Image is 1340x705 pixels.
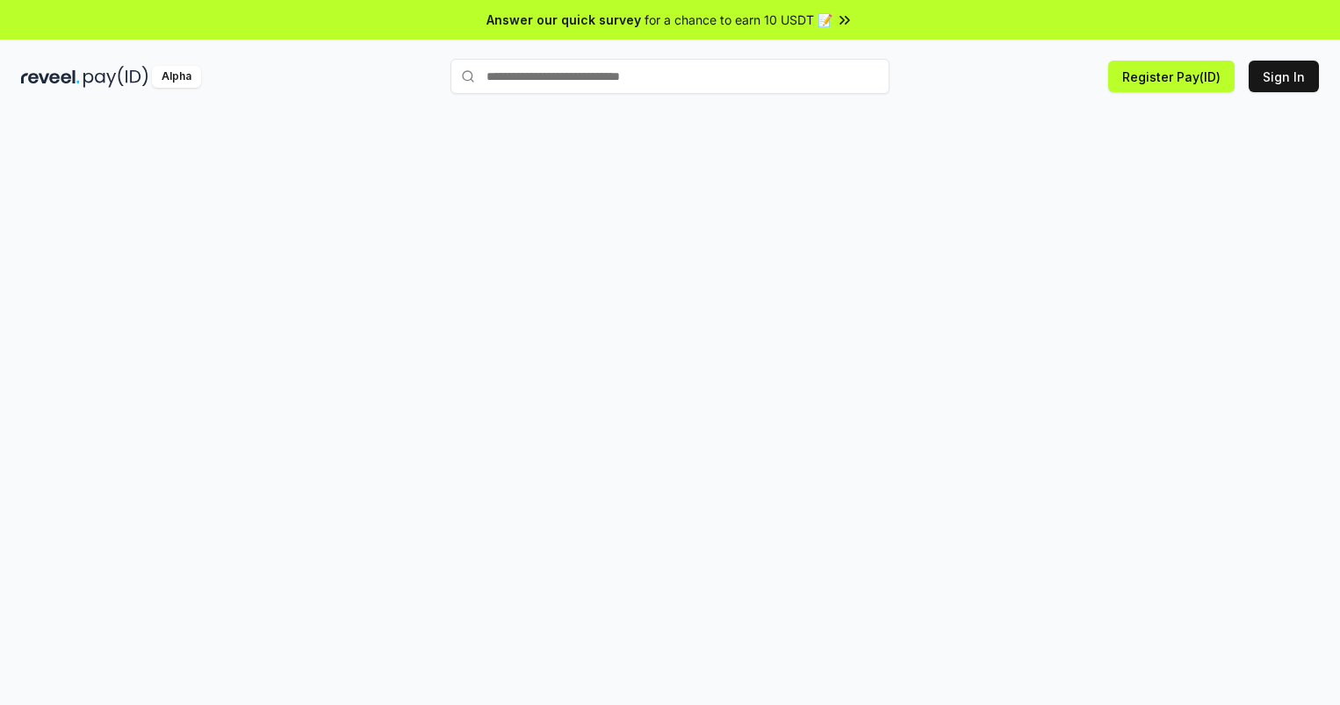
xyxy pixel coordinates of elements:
[645,11,832,29] span: for a chance to earn 10 USDT 📝
[152,66,201,88] div: Alpha
[1249,61,1319,92] button: Sign In
[486,11,641,29] span: Answer our quick survey
[21,66,80,88] img: reveel_dark
[83,66,148,88] img: pay_id
[1108,61,1235,92] button: Register Pay(ID)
